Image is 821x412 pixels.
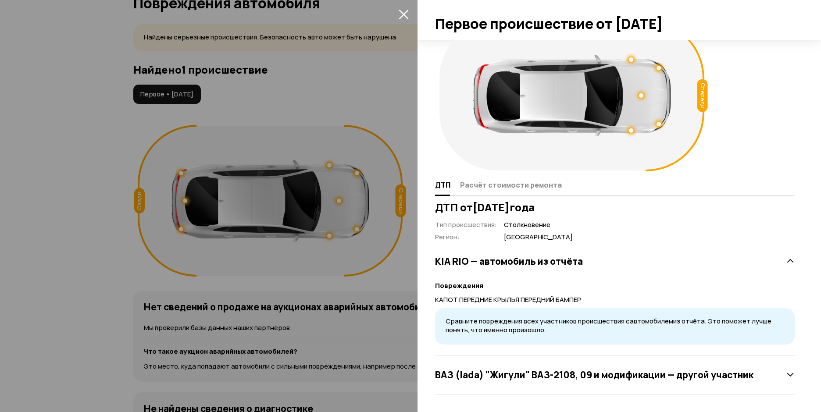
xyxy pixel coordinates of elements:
[435,220,497,229] span: Тип происшествия :
[435,201,795,213] h3: ДТП от [DATE] года
[435,256,583,267] h3: KIA RIO — автомобиль из отчёта
[396,7,410,21] button: закрыть
[435,181,450,189] span: ДТП
[435,295,795,305] p: КАПОТ ПЕРЕДНИЕ КРЫЛЬЯ ПЕРЕДНИЙ БАМПЕР
[460,181,562,189] span: Расчёт стоимости ремонта
[697,79,708,112] div: Спереди
[435,369,753,380] h3: ВАЗ (lada) "Жигули" ВАЗ-2108, 09 и модификации — другой участник
[435,232,460,242] span: Регион :
[504,233,573,242] span: [GEOGRAPHIC_DATA]
[446,316,771,335] span: Сравните повреждения всех участников происшествия с автомобилем из отчёта. Это поможет лучше поня...
[435,281,483,290] strong: Повреждения
[504,220,573,230] span: Столкновение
